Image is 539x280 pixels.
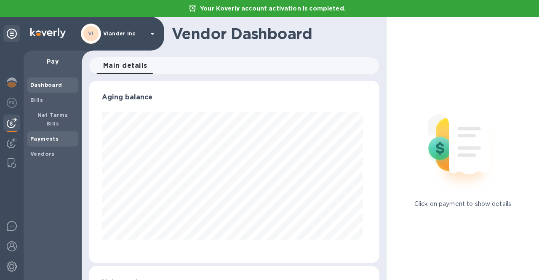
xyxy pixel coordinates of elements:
b: VI [88,30,94,37]
img: Logo [30,28,66,38]
span: Main details [103,60,147,72]
b: Dashboard [30,82,62,88]
h3: Aging balance [102,93,366,101]
p: Your Koverly account activation is completed. [196,4,350,13]
p: Pay [30,57,75,66]
img: Foreign exchange [7,98,17,108]
b: Bills [30,97,43,103]
h1: Vendor Dashboard [172,25,373,43]
p: Click on payment to show details [414,200,511,208]
b: Vendors [30,151,55,157]
p: Viander inc [103,31,145,37]
b: Net Terms Bills [37,112,68,127]
b: Payments [30,136,59,142]
div: Unpin categories [3,25,20,42]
